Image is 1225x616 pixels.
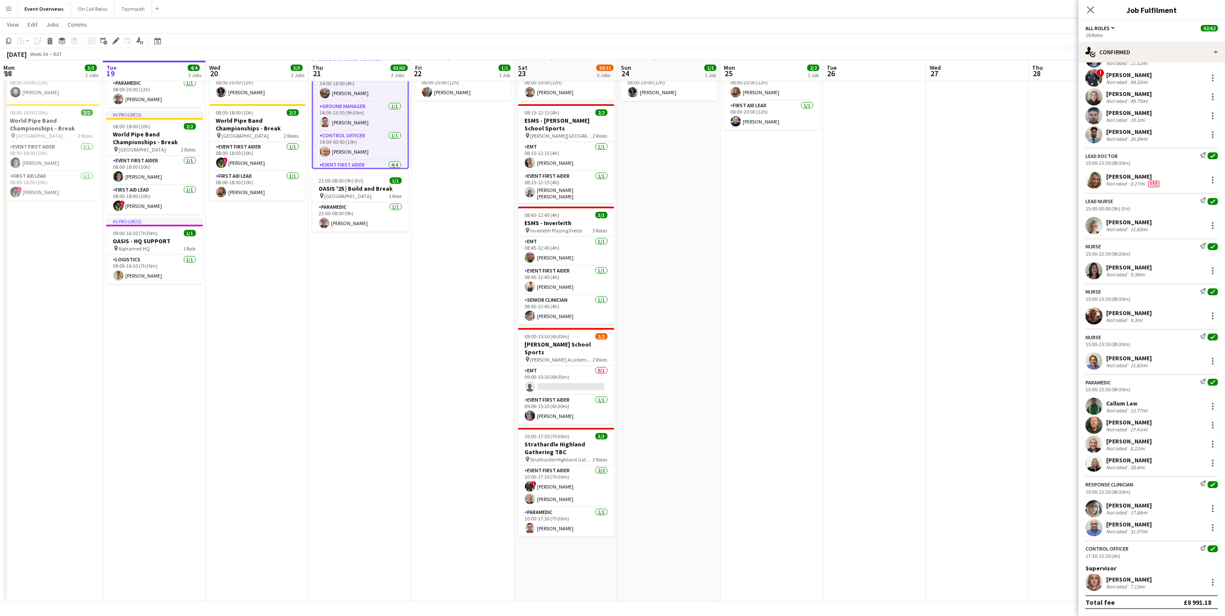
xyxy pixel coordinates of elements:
[1085,553,1218,559] div: 17:30-23:30 (6h)
[3,71,100,101] app-card-role: Paramedic1/108:00-20:00 (12h)[PERSON_NAME]
[724,71,820,101] app-card-role: Event First Aider1/108:00-20:00 (12h)[PERSON_NAME]
[530,456,593,463] span: Strathardle Highland Gathering
[24,19,41,30] a: Edit
[530,227,583,234] span: Inverleith Playing Fields
[930,64,941,71] span: Wed
[525,212,560,218] span: 08:45-12:45 (4h)
[1106,456,1152,464] div: [PERSON_NAME]
[291,65,303,71] span: 3/3
[184,123,196,130] span: 2/2
[106,130,203,146] h3: World Pipe Band Championships - Break
[113,123,151,130] span: 08:00-18:00 (10h)
[593,356,608,363] span: 2 Roles
[313,160,408,227] app-card-role: Event First Aider4/414:00-00:00 (10h)
[1129,271,1147,278] div: 9.38mi
[1085,296,1218,302] div: 15:00-23:30 (8h30m)
[596,65,614,71] span: 10/11
[188,72,202,78] div: 3 Jobs
[71,0,115,17] button: On Call Rotas
[209,104,306,201] div: 08:00-18:00 (10h)2/2World Pipe Band Championships - Break [GEOGRAPHIC_DATA]2 RolesEvent First Aid...
[518,104,614,203] app-job-card: 08:15-12:15 (4h)2/2ESMS - [PERSON_NAME] School Sports [PERSON_NAME][GEOGRAPHIC_DATA]2 RolesEMT1/1...
[530,356,593,363] span: [PERSON_NAME] Academy Playing Fields
[1106,445,1129,452] div: Not rated
[106,111,203,214] div: In progress08:00-18:00 (10h)2/2World Pipe Band Championships - Break [GEOGRAPHIC_DATA]2 RolesEven...
[518,428,614,537] app-job-card: 10:00-17:30 (7h30m)3/3Strathardle Highland Gathering TBC Strathardle Highland Gathering2 RolesEve...
[1147,180,1161,187] div: Crew has different fees then in role
[518,171,614,203] app-card-role: Event First Aider1/108:15-12:15 (4h)[PERSON_NAME] [PERSON_NAME]
[68,21,87,28] span: Comms
[313,72,408,102] app-card-role: Control Officer1/114:00-18:00 (4h)[PERSON_NAME]
[518,71,614,101] app-card-role: Paramedic1/108:00-20:00 (12h)[PERSON_NAME]
[1085,379,1111,386] div: Paramedic
[7,21,19,28] span: View
[620,68,631,78] span: 24
[106,156,203,185] app-card-role: Event First Aider1/108:00-18:00 (10h)[PERSON_NAME]
[1106,173,1161,180] div: [PERSON_NAME]
[531,481,537,486] span: !
[1106,98,1129,104] div: Not rated
[106,185,203,214] app-card-role: First Aid Lead1/108:00-18:00 (10h)![PERSON_NAME]
[1085,341,1218,347] div: 15:00-23:30 (8h30m)
[1106,128,1152,136] div: [PERSON_NAME]
[595,212,608,218] span: 3/3
[518,328,614,424] div: 09:00-15:30 (6h30m)1/2[PERSON_NAME] School Sports [PERSON_NAME] Academy Playing Fields2 RolesEMT0...
[78,133,93,139] span: 2 Roles
[106,111,203,118] div: In progress
[1085,198,1113,204] div: Lead Nurse
[1106,271,1129,278] div: Not rated
[518,117,614,132] h3: ESMS - [PERSON_NAME] School Sports
[1106,407,1129,414] div: Not rated
[518,64,527,71] span: Sat
[518,341,614,356] h3: [PERSON_NAME] School Sports
[517,68,527,78] span: 23
[209,171,306,201] app-card-role: First Aid Lead1/108:00-18:00 (10h)[PERSON_NAME]
[593,133,608,139] span: 2 Roles
[518,440,614,456] h3: Strathardle Highland Gathering TBC
[1201,25,1218,31] span: 62/62
[525,333,570,340] span: 09:00-15:30 (6h30m)
[391,65,408,71] span: 63/63
[312,172,409,232] app-job-card: 23:00-08:00 (9h) (Fri)1/1OASIS '25 | Build and Break [GEOGRAPHIC_DATA]1 RoleParamedic1/123:00-08:...
[1085,251,1218,257] div: 15:00-23:30 (8h30m)
[311,68,323,78] span: 21
[106,218,203,284] app-job-card: In progress09:00-16:30 (7h30m)1/1OASIS - HQ SUPPORT Alphamed HQ1 RoleLogistics1/109:00-16:30 (7h3...
[597,72,613,78] div: 5 Jobs
[28,21,37,28] span: Edit
[1085,160,1218,166] div: 15:00-23:30 (8h30m)
[518,237,614,266] app-card-role: EMT1/108:45-12:45 (4h)[PERSON_NAME]
[1129,79,1149,85] div: 94.32mi
[1106,509,1129,516] div: Not rated
[827,64,837,71] span: Tue
[313,102,408,131] app-card-role: Ground Manager1/114:00-23:30 (9h30m)[PERSON_NAME]
[1106,576,1152,583] div: [PERSON_NAME]
[530,133,593,139] span: [PERSON_NAME][GEOGRAPHIC_DATA]
[1106,464,1129,471] div: Not rated
[1106,354,1152,362] div: [PERSON_NAME]
[593,227,608,234] span: 3 Roles
[312,185,409,192] h3: OASIS '25 | Build and Break
[390,177,402,184] span: 1/1
[1106,426,1129,433] div: Not rated
[28,51,50,57] span: Week 34
[3,19,22,30] a: View
[593,456,608,463] span: 2 Roles
[1129,464,1147,471] div: 28.4mi
[223,158,228,163] span: !
[106,78,203,108] app-card-role: Paramedic1/108:00-20:00 (12h)[PERSON_NAME]
[807,65,819,71] span: 2/2
[1106,437,1152,445] div: [PERSON_NAME]
[106,255,203,284] app-card-role: Logistics1/109:00-16:30 (7h30m)[PERSON_NAME]
[1085,545,1129,552] div: Control Officer
[1085,489,1218,495] div: 15:00-23:30 (8h30m)
[284,133,299,139] span: 2 Roles
[319,177,364,184] span: 23:00-08:00 (9h) (Fri)
[1085,481,1133,488] div: Response Clinician
[1079,4,1225,15] h3: Job Fulfilment
[1106,90,1152,98] div: [PERSON_NAME]
[1106,362,1129,368] div: Not rated
[119,146,166,153] span: [GEOGRAPHIC_DATA]
[414,68,422,78] span: 22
